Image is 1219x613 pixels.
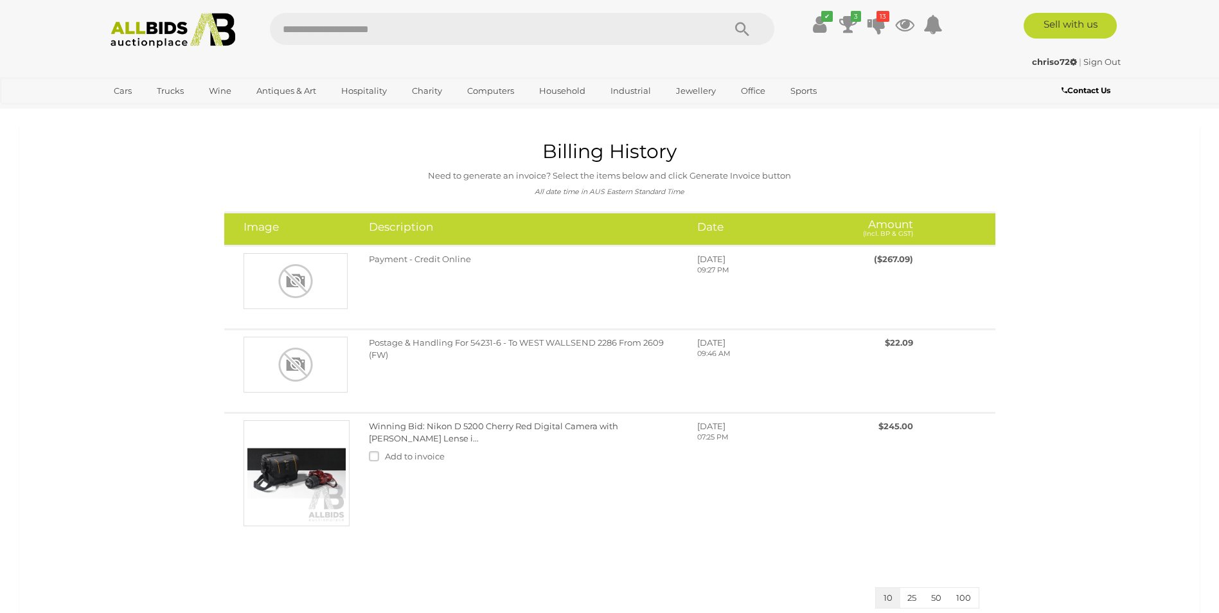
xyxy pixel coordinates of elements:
[103,13,243,48] img: Allbids.com.au
[369,421,618,443] a: Winning Bid: Nikon D 5200 Cherry Red Digital Camera with [PERSON_NAME] Lense i...
[1079,57,1081,67] span: |
[907,592,916,603] span: 25
[369,254,471,264] span: Payment - Credit Online
[900,588,924,608] button: 25
[244,337,348,393] img: Postage & Handling For 54231-6 - To WEST WALLSEND 2286 From 2609 (FW)
[733,80,774,102] a: Office
[697,349,819,359] p: 09:46 AM
[1032,57,1077,67] strong: chriso72
[878,421,913,431] span: $245.00
[710,13,774,45] button: Search
[385,451,445,461] span: Add to invoice
[244,420,350,526] img: Winning Bid: Nikon D 5200 Cherry Red Digital Camera with Nikon Nikkor Lense i...
[782,80,825,102] a: Sports
[244,221,350,233] h4: Image
[876,588,900,608] button: 10
[931,592,941,603] span: 50
[1024,13,1117,39] a: Sell with us
[697,254,725,264] span: [DATE]
[1083,57,1121,67] a: Sign Out
[333,80,395,102] a: Hospitality
[885,337,913,348] span: $22.09
[148,80,192,102] a: Trucks
[200,80,240,102] a: Wine
[1032,57,1079,67] a: chriso72
[404,80,450,102] a: Charity
[369,221,679,233] h4: Description
[248,80,325,102] a: Antiques & Art
[36,168,1183,183] p: Need to generate an invoice? Select the items below and click Generate Invoice button
[697,265,819,276] p: 09:27 PM
[697,221,819,233] h4: Date
[810,13,830,36] a: ✔
[956,592,971,603] span: 100
[697,432,819,443] p: 07:25 PM
[874,254,913,264] span: ($267.09)
[1062,84,1114,98] a: Contact Us
[863,229,913,238] small: (Incl. BP & GST)
[923,588,949,608] button: 50
[531,80,594,102] a: Household
[697,421,725,431] span: [DATE]
[697,337,725,348] span: [DATE]
[876,11,889,22] i: 13
[535,188,684,196] i: All date time in AUS Eastern Standard Time
[839,221,913,237] h4: Amount
[244,253,348,309] img: Payment - Credit Online
[851,11,861,22] i: 3
[821,11,833,22] i: ✔
[1062,85,1110,95] b: Contact Us
[867,13,886,36] a: 13
[884,592,893,603] span: 10
[602,80,659,102] a: Industrial
[948,588,979,608] button: 100
[36,141,1183,162] h1: Billing History
[459,80,522,102] a: Computers
[105,102,213,123] a: [GEOGRAPHIC_DATA]
[369,337,664,360] span: Postage & Handling For 54231-6 - To WEST WALLSEND 2286 From 2609 (FW)
[105,80,140,102] a: Cars
[668,80,724,102] a: Jewellery
[839,13,858,36] a: 3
